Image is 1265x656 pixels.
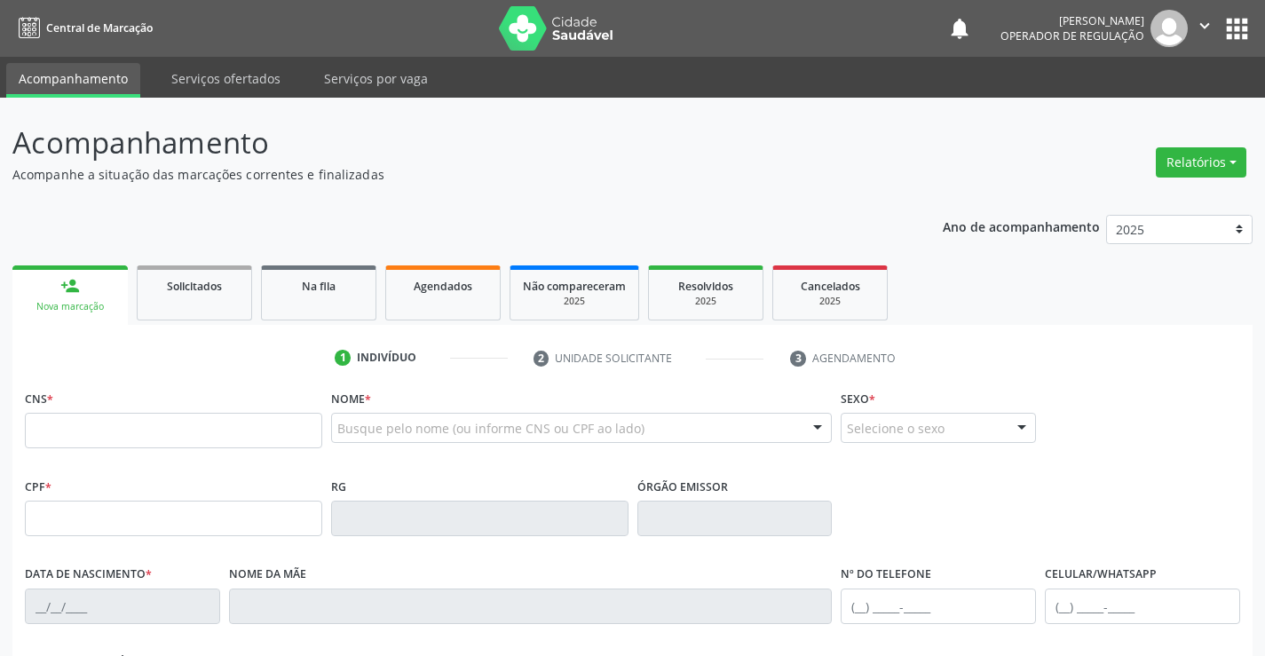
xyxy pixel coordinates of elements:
a: Serviços por vaga [312,63,440,94]
input: (__) _____-_____ [1045,589,1240,624]
img: img [1150,10,1188,47]
label: CPF [25,473,51,501]
label: Nome [331,385,371,413]
div: Indivíduo [357,350,416,366]
div: Nova marcação [25,300,115,313]
a: Serviços ofertados [159,63,293,94]
div: [PERSON_NAME] [1000,13,1144,28]
span: Operador de regulação [1000,28,1144,43]
p: Acompanhe a situação das marcações correntes e finalizadas [12,165,881,184]
span: Busque pelo nome (ou informe CNS ou CPF ao lado) [337,419,644,438]
span: Cancelados [801,279,860,294]
div: 2025 [661,295,750,308]
label: Nº do Telefone [841,561,931,589]
label: Data de nascimento [25,561,152,589]
span: Central de Marcação [46,20,153,36]
i:  [1195,16,1214,36]
button: notifications [947,16,972,41]
div: 1 [335,350,351,366]
span: Selecione o sexo [847,419,945,438]
span: Resolvidos [678,279,733,294]
span: Solicitados [167,279,222,294]
button:  [1188,10,1222,47]
span: Na fila [302,279,336,294]
input: __/__/____ [25,589,220,624]
p: Acompanhamento [12,121,881,165]
div: 2025 [523,295,626,308]
span: Não compareceram [523,279,626,294]
span: Agendados [414,279,472,294]
input: (__) _____-_____ [841,589,1036,624]
a: Central de Marcação [12,13,153,43]
div: 2025 [786,295,874,308]
label: Sexo [841,385,875,413]
label: RG [331,473,346,501]
label: Celular/WhatsApp [1045,561,1157,589]
label: Órgão emissor [637,473,728,501]
a: Acompanhamento [6,63,140,98]
button: apps [1222,13,1253,44]
div: person_add [60,276,80,296]
label: CNS [25,385,53,413]
p: Ano de acompanhamento [943,215,1100,237]
label: Nome da mãe [229,561,306,589]
button: Relatórios [1156,147,1246,178]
